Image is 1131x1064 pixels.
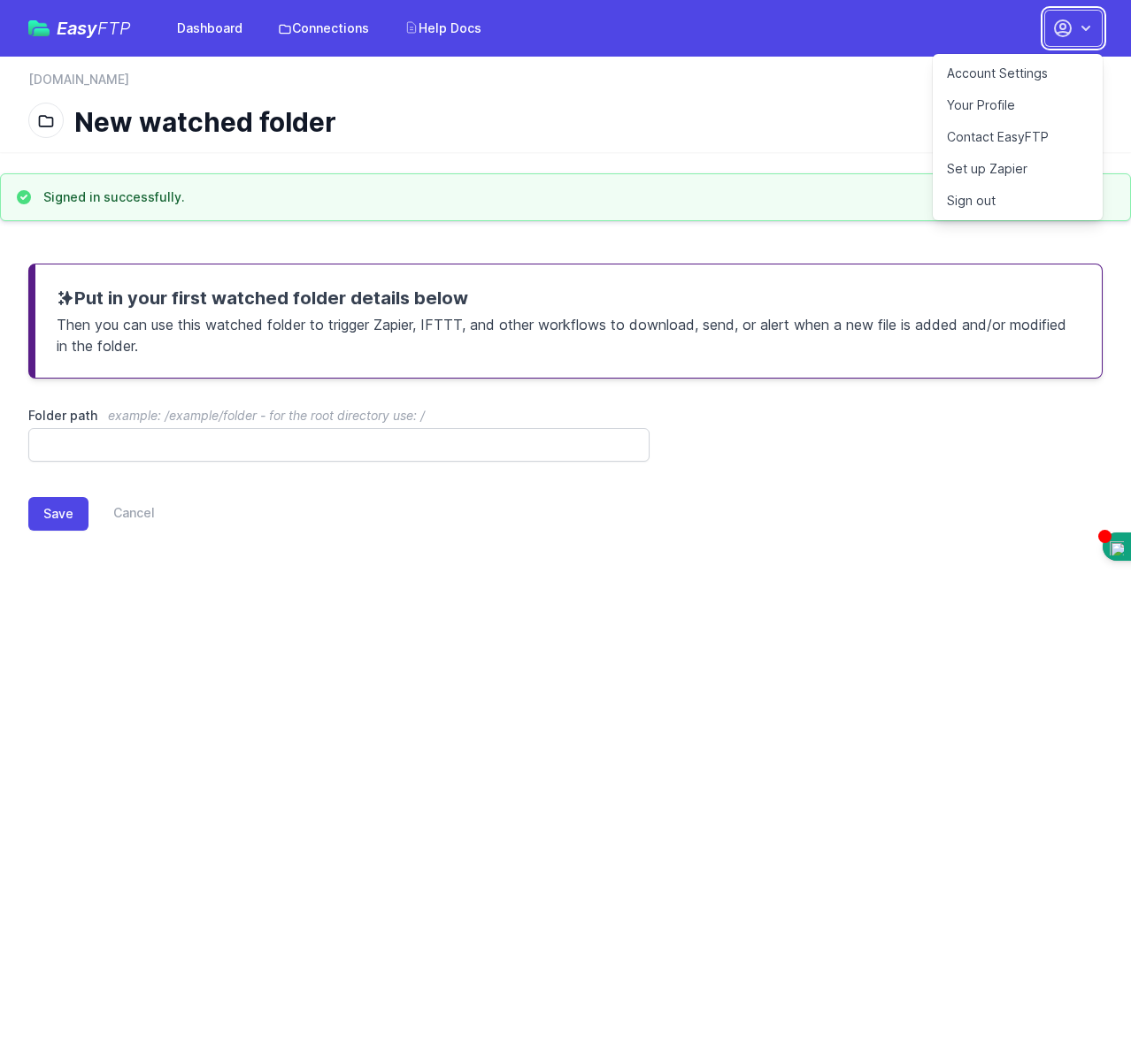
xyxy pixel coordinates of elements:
[933,57,1103,89] a: Account Settings
[933,89,1103,121] a: Your Profile
[28,497,88,531] button: Save
[394,12,492,44] a: Help Docs
[933,185,1103,217] a: Sign out
[74,106,1089,138] h1: New watched folder
[28,71,1103,99] nav: Breadcrumb
[1043,976,1110,1043] iframe: Drift Widget Chat Controller
[97,18,131,39] span: FTP
[57,286,1081,310] h3: Put in your first watched folder details below
[28,71,129,88] a: [DOMAIN_NAME]
[57,310,1081,356] p: Then you can use this watched folder to trigger Zapier, IFTTT, and other workflows to download, s...
[933,121,1103,153] a: Contact EasyFTP
[88,497,155,531] a: Cancel
[28,407,650,425] label: Folder path
[28,20,50,36] img: easyftp_logo.png
[166,12,253,44] a: Dashboard
[108,408,425,423] span: example: /example/folder - for the root directory use: /
[28,19,131,37] a: EasyFTP
[43,188,185,206] h3: Signed in successfully.
[267,12,380,44] a: Connections
[57,19,131,37] span: Easy
[933,153,1103,185] a: Set up Zapier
